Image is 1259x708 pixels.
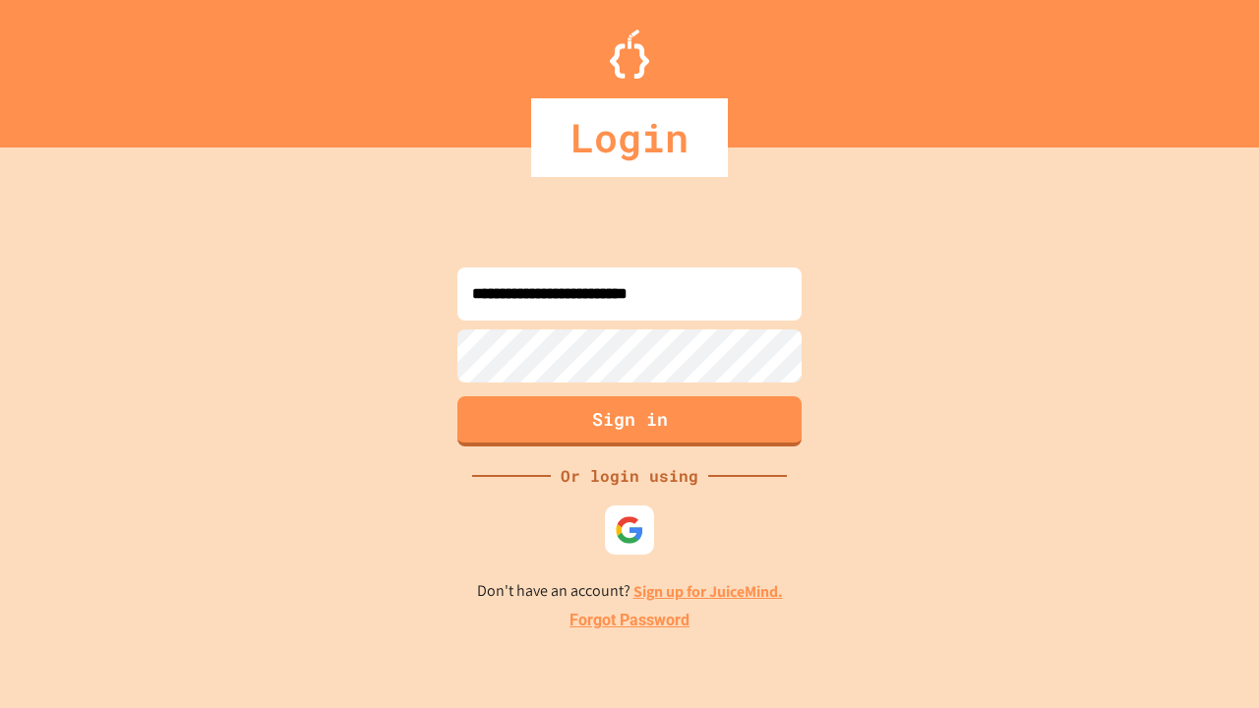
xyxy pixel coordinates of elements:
a: Forgot Password [570,609,689,632]
p: Don't have an account? [477,579,783,604]
img: google-icon.svg [615,515,644,545]
div: Login [531,98,728,177]
a: Sign up for JuiceMind. [633,581,783,602]
img: Logo.svg [610,29,649,79]
button: Sign in [457,396,802,446]
div: Or login using [551,464,708,488]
